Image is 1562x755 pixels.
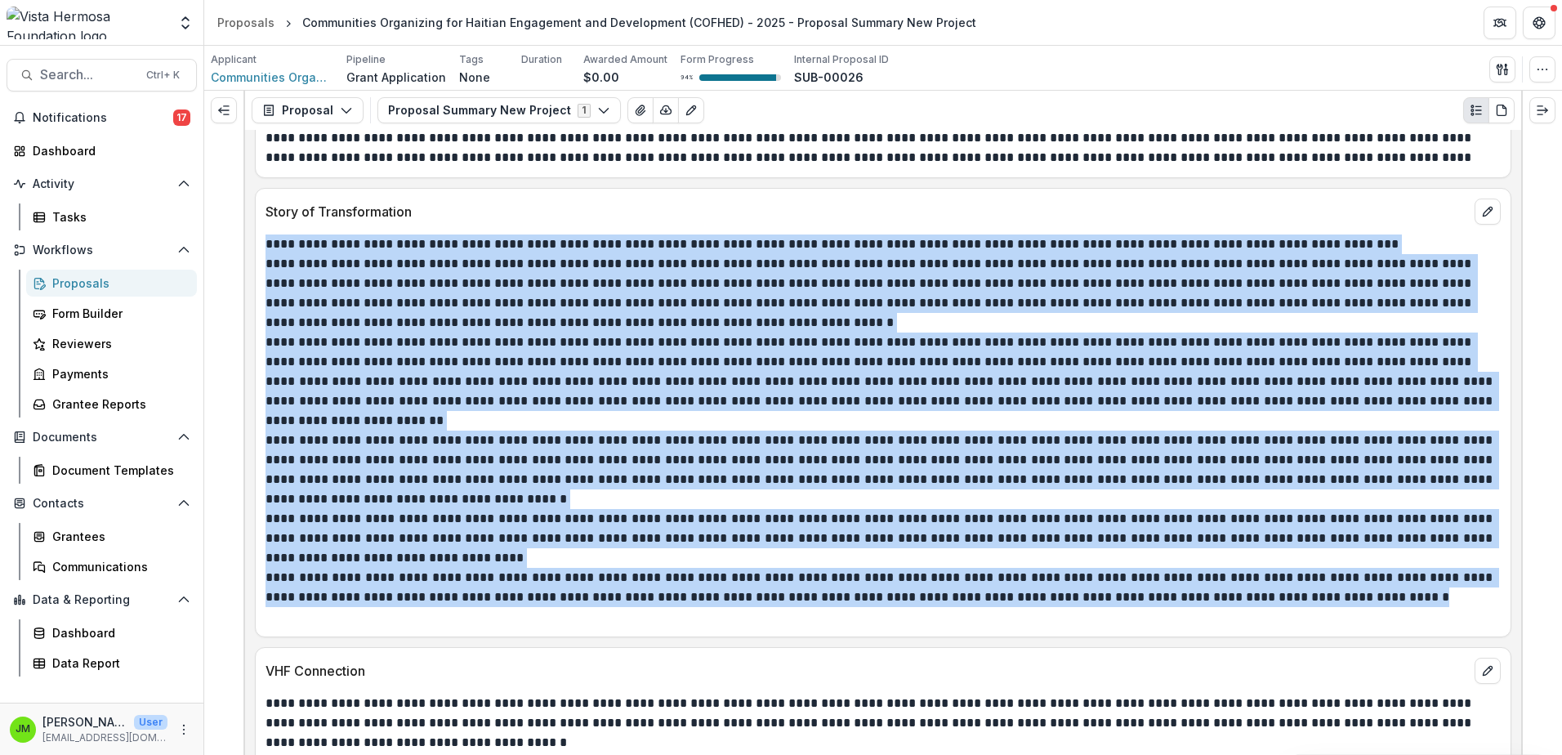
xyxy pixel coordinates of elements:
[26,330,197,357] a: Reviewers
[583,52,667,67] p: Awarded Amount
[7,59,197,92] button: Search...
[211,52,257,67] p: Applicant
[52,558,184,575] div: Communications
[52,305,184,322] div: Form Builder
[1463,97,1489,123] button: Plaintext view
[346,69,446,86] p: Grant Application
[1484,7,1516,39] button: Partners
[33,243,171,257] span: Workflows
[33,177,171,191] span: Activity
[794,69,864,86] p: SUB-00026
[33,142,184,159] div: Dashboard
[7,105,197,131] button: Notifications17
[52,624,184,641] div: Dashboard
[7,137,197,164] a: Dashboard
[52,654,184,672] div: Data Report
[1523,7,1555,39] button: Get Help
[173,109,190,126] span: 17
[211,69,333,86] a: Communities Organizing for Haitian Engagement and Development (COFHED)
[42,713,127,730] p: [PERSON_NAME]
[681,52,754,67] p: Form Progress
[252,97,364,123] button: Proposal
[459,69,490,86] p: None
[302,14,976,31] div: Communities Organizing for Haitian Engagement and Development (COFHED) - 2025 - Proposal Summary ...
[52,528,184,545] div: Grantees
[26,523,197,550] a: Grantees
[678,97,704,123] button: Edit as form
[26,553,197,580] a: Communications
[1475,658,1501,684] button: edit
[1475,199,1501,225] button: edit
[52,395,184,413] div: Grantee Reports
[52,275,184,292] div: Proposals
[174,7,197,39] button: Open entity switcher
[7,587,197,613] button: Open Data & Reporting
[377,97,621,123] button: Proposal Summary New Project1
[33,593,171,607] span: Data & Reporting
[7,424,197,450] button: Open Documents
[211,97,237,123] button: Expand left
[26,203,197,230] a: Tasks
[134,715,167,730] p: User
[681,72,693,83] p: 94 %
[26,650,197,677] a: Data Report
[7,490,197,516] button: Open Contacts
[7,7,167,39] img: Vista Hermosa Foundation logo
[7,171,197,197] button: Open Activity
[52,462,184,479] div: Document Templates
[33,497,171,511] span: Contacts
[346,52,386,67] p: Pipeline
[459,52,484,67] p: Tags
[1488,97,1515,123] button: PDF view
[143,66,183,84] div: Ctrl + K
[7,237,197,263] button: Open Workflows
[26,360,197,387] a: Payments
[521,52,562,67] p: Duration
[52,208,184,226] div: Tasks
[217,14,274,31] div: Proposals
[33,111,173,125] span: Notifications
[26,619,197,646] a: Dashboard
[211,11,281,34] a: Proposals
[26,270,197,297] a: Proposals
[794,52,889,67] p: Internal Proposal ID
[42,730,167,745] p: [EMAIL_ADDRESS][DOMAIN_NAME]
[627,97,654,123] button: View Attached Files
[583,69,619,86] p: $0.00
[211,11,983,34] nav: breadcrumb
[33,431,171,445] span: Documents
[52,365,184,382] div: Payments
[266,661,1468,681] p: VHF Connection
[266,202,1468,221] p: Story of Transformation
[1529,97,1555,123] button: Expand right
[174,720,194,739] button: More
[26,457,197,484] a: Document Templates
[16,724,30,735] div: Jerry Martinez
[26,391,197,418] a: Grantee Reports
[40,67,136,83] span: Search...
[52,335,184,352] div: Reviewers
[26,300,197,327] a: Form Builder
